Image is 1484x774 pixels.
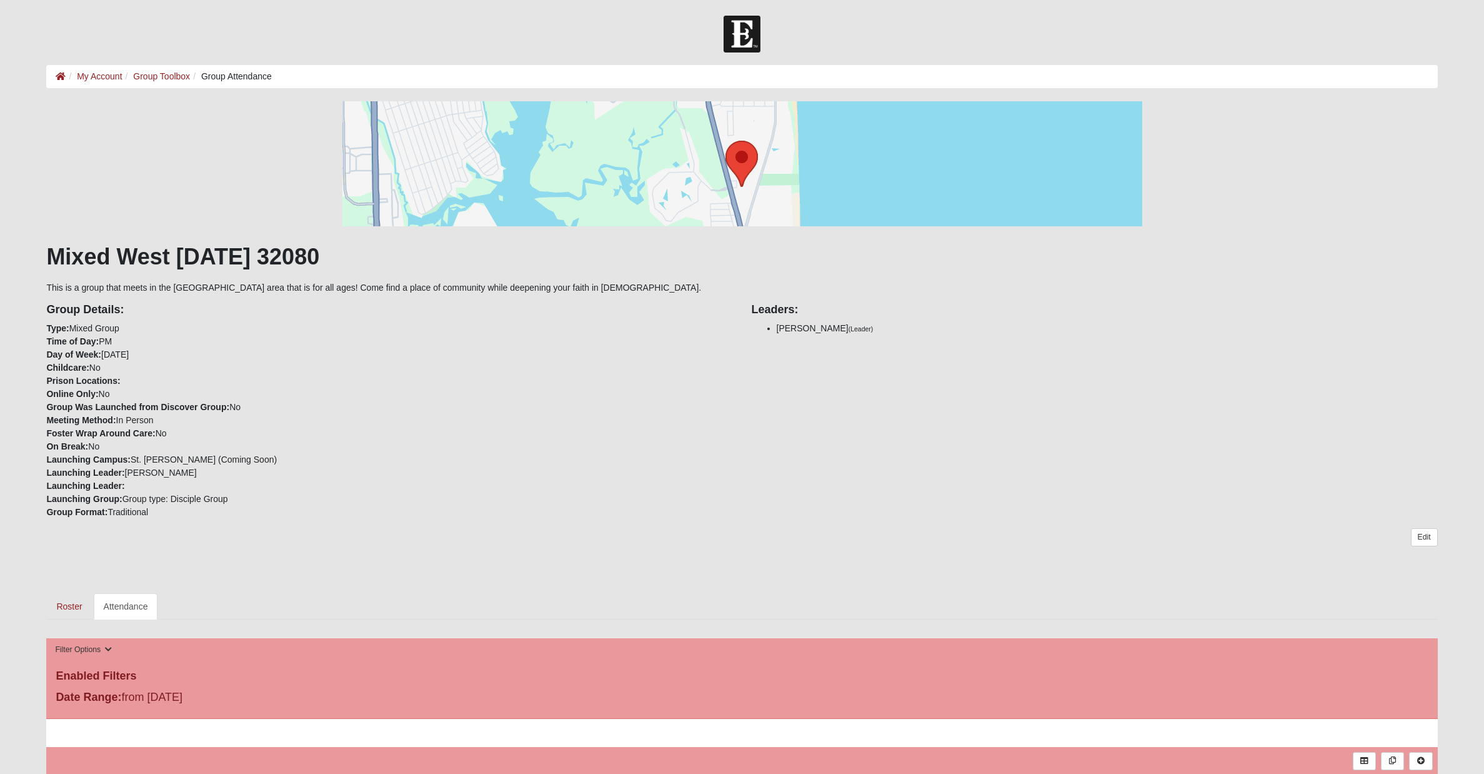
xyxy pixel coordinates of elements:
li: [PERSON_NAME] [777,322,1438,335]
img: Church of Eleven22 Logo [724,16,760,53]
a: Attendance [94,593,158,620]
strong: Group Format: [46,507,107,517]
strong: Meeting Method: [46,415,116,425]
a: Roster [46,593,92,620]
strong: Launching Group: [46,494,122,504]
strong: Launching Leader: [46,468,124,478]
h4: Enabled Filters [56,670,1428,683]
strong: On Break: [46,441,88,451]
strong: Launching Leader: [46,481,124,491]
h4: Group Details: [46,303,732,317]
small: (Leader) [849,325,874,333]
a: Edit [1411,528,1438,546]
strong: Childcare: [46,363,89,373]
h1: Mixed West [DATE] 32080 [46,243,1437,270]
h4: Leaders: [752,303,1438,317]
div: from [DATE] [46,689,510,709]
a: My Account [77,71,122,81]
li: Group Attendance [190,70,272,83]
div: This is a group that meets in the [GEOGRAPHIC_DATA] area that is for all ages! Come find a place ... [46,101,1437,620]
strong: Group Was Launched from Discover Group: [46,402,229,412]
a: Group Toolbox [133,71,190,81]
strong: Foster Wrap Around Care: [46,428,155,438]
label: Date Range: [56,689,121,706]
strong: Time of Day: [46,336,99,346]
strong: Type: [46,323,69,333]
strong: Launching Campus: [46,455,131,465]
strong: Day of Week: [46,349,101,359]
strong: Prison Locations: [46,376,120,386]
strong: Online Only: [46,389,98,399]
button: Filter Options [51,643,116,656]
div: Mixed Group PM [DATE] No No No In Person No No St. [PERSON_NAME] (Coming Soon) [PERSON_NAME] Grou... [37,294,742,519]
